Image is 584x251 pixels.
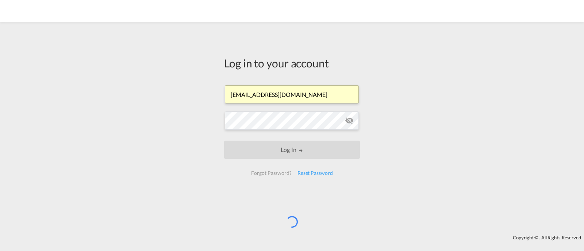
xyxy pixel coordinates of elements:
md-icon: icon-eye-off [345,116,354,125]
input: Enter email/phone number [225,85,359,103]
div: Reset Password [295,166,336,180]
div: Forgot Password? [248,166,294,180]
button: LOGIN [224,141,360,159]
div: Log in to your account [224,55,360,71]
